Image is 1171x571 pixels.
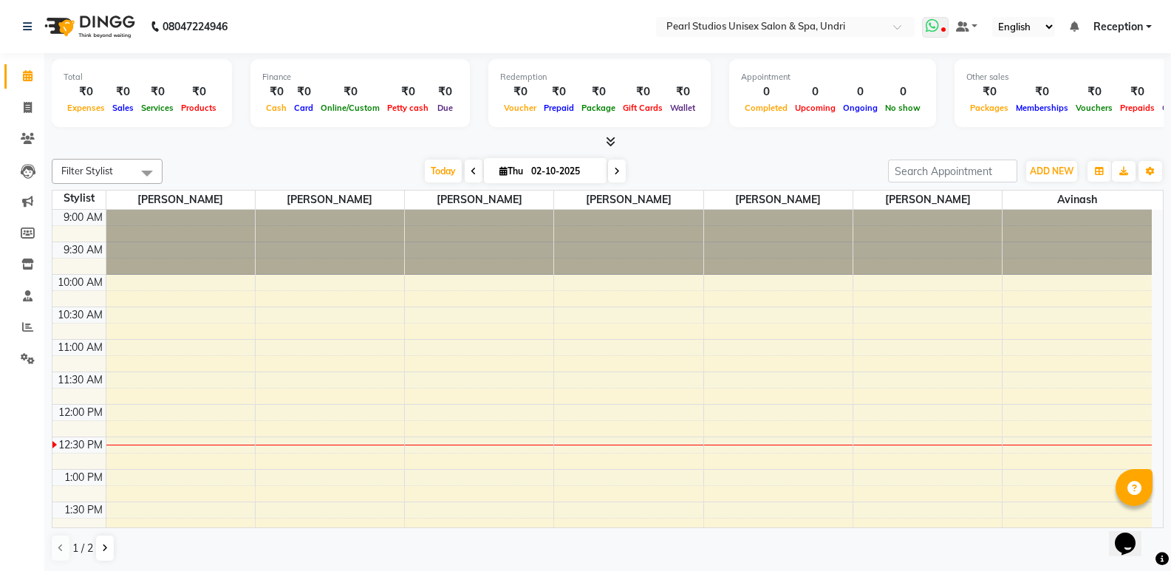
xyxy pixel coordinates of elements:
[64,103,109,113] span: Expenses
[55,307,106,323] div: 10:30 AM
[578,103,619,113] span: Package
[540,103,578,113] span: Prepaid
[966,103,1012,113] span: Packages
[1012,103,1072,113] span: Memberships
[64,71,220,83] div: Total
[434,103,457,113] span: Due
[106,191,255,209] span: [PERSON_NAME]
[177,103,220,113] span: Products
[1030,165,1073,177] span: ADD NEW
[839,83,881,100] div: 0
[61,210,106,225] div: 9:00 AM
[55,340,106,355] div: 11:00 AM
[61,470,106,485] div: 1:00 PM
[500,71,699,83] div: Redemption
[55,437,106,453] div: 12:30 PM
[262,83,290,100] div: ₹0
[405,191,553,209] span: [PERSON_NAME]
[61,502,106,518] div: 1:30 PM
[791,83,839,100] div: 0
[1072,83,1116,100] div: ₹0
[109,83,137,100] div: ₹0
[290,83,317,100] div: ₹0
[55,405,106,420] div: 12:00 PM
[666,83,699,100] div: ₹0
[496,165,527,177] span: Thu
[61,242,106,258] div: 9:30 AM
[881,83,924,100] div: 0
[61,165,113,177] span: Filter Stylist
[109,103,137,113] span: Sales
[317,83,383,100] div: ₹0
[540,83,578,100] div: ₹0
[554,191,703,209] span: [PERSON_NAME]
[704,191,853,209] span: [PERSON_NAME]
[1093,19,1143,35] span: Reception
[1116,83,1158,100] div: ₹0
[52,191,106,206] div: Stylist
[500,83,540,100] div: ₹0
[839,103,881,113] span: Ongoing
[619,83,666,100] div: ₹0
[163,6,228,47] b: 08047224946
[262,103,290,113] span: Cash
[1116,103,1158,113] span: Prepaids
[1026,161,1077,182] button: ADD NEW
[38,6,139,47] img: logo
[578,83,619,100] div: ₹0
[290,103,317,113] span: Card
[55,372,106,388] div: 11:30 AM
[137,103,177,113] span: Services
[1072,103,1116,113] span: Vouchers
[791,103,839,113] span: Upcoming
[853,191,1002,209] span: [PERSON_NAME]
[383,83,432,100] div: ₹0
[741,71,924,83] div: Appointment
[137,83,177,100] div: ₹0
[619,103,666,113] span: Gift Cards
[741,83,791,100] div: 0
[177,83,220,100] div: ₹0
[527,160,601,182] input: 2025-10-02
[317,103,383,113] span: Online/Custom
[256,191,404,209] span: [PERSON_NAME]
[966,83,1012,100] div: ₹0
[881,103,924,113] span: No show
[666,103,699,113] span: Wallet
[1012,83,1072,100] div: ₹0
[500,103,540,113] span: Voucher
[432,83,458,100] div: ₹0
[55,275,106,290] div: 10:00 AM
[741,103,791,113] span: Completed
[1109,512,1156,556] iframe: chat widget
[64,83,109,100] div: ₹0
[383,103,432,113] span: Petty cash
[262,71,458,83] div: Finance
[888,160,1017,182] input: Search Appointment
[425,160,462,182] span: Today
[1003,191,1152,209] span: Avinash
[72,541,93,556] span: 1 / 2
